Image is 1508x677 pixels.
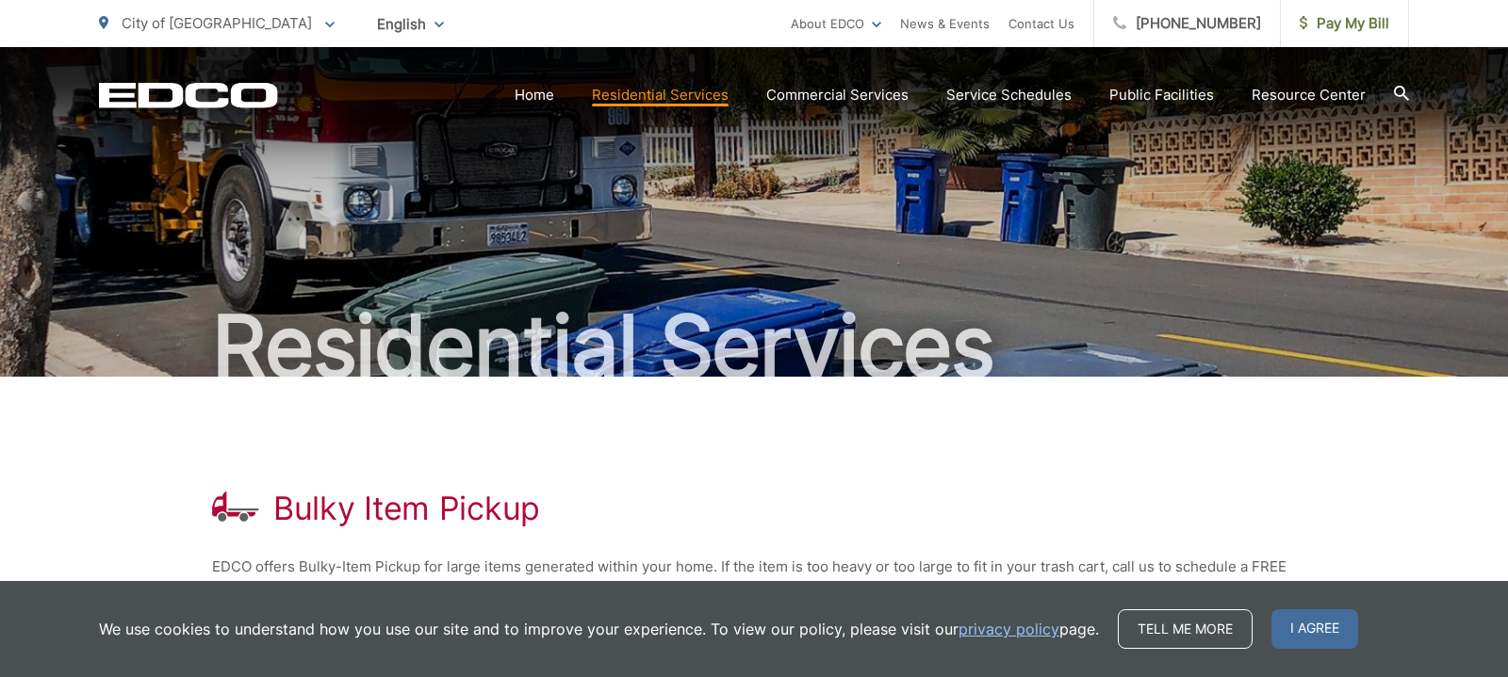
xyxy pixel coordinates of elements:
a: About EDCO [791,12,881,35]
a: Public Facilities [1109,84,1214,106]
a: Tell me more [1118,609,1253,649]
a: Service Schedules [946,84,1072,106]
a: Home [515,84,554,106]
a: Residential Services [592,84,729,106]
span: Pay My Bill [1300,12,1389,35]
p: EDCO offers Bulky-Item Pickup for large items generated within your home. If the item is too heav... [212,556,1296,601]
p: We use cookies to understand how you use our site and to improve your experience. To view our pol... [99,618,1099,640]
span: I agree [1271,609,1358,649]
h1: Bulky Item Pickup [273,490,540,527]
h2: Residential Services [99,299,1409,394]
a: Contact Us [1008,12,1074,35]
span: City of [GEOGRAPHIC_DATA] [122,14,312,32]
a: EDCD logo. Return to the homepage. [99,82,278,108]
a: privacy policy [959,618,1059,640]
a: News & Events [900,12,990,35]
span: English [363,8,458,40]
a: Resource Center [1252,84,1366,106]
a: Commercial Services [766,84,909,106]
